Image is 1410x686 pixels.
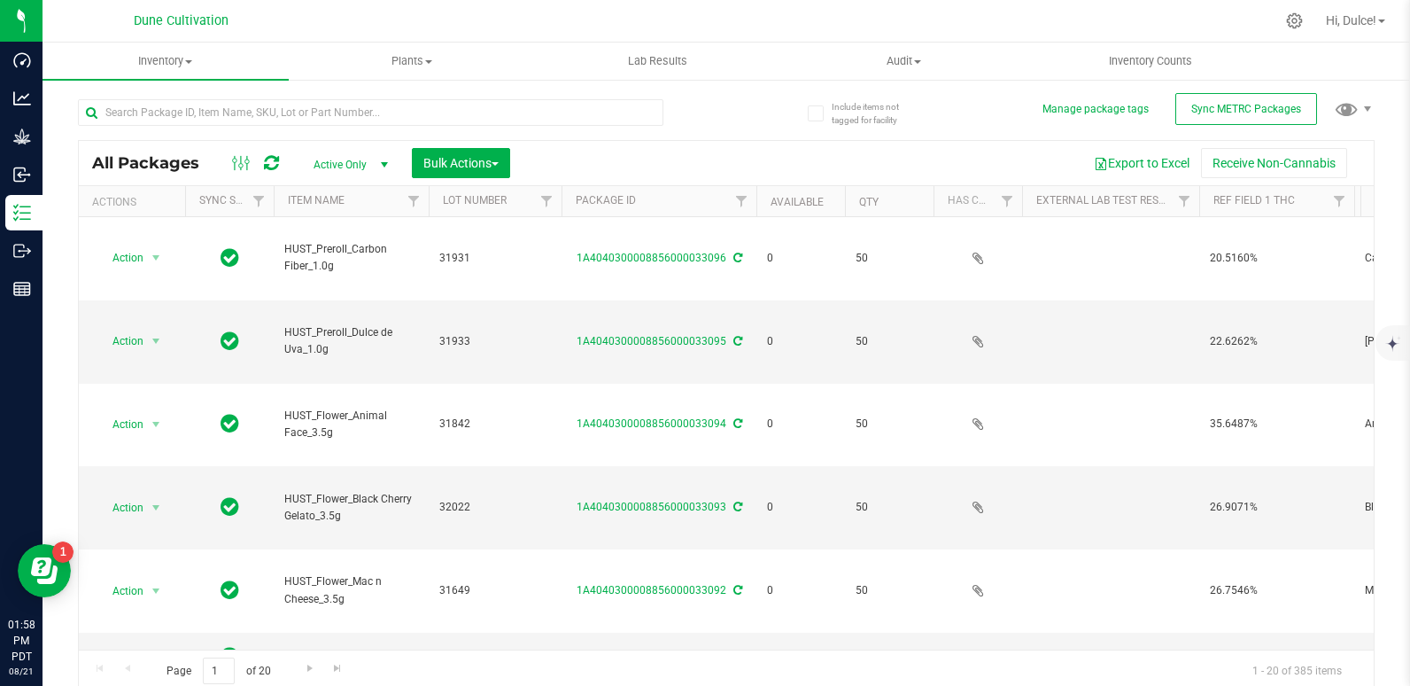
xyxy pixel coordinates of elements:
[284,324,418,358] span: HUST_Preroll_Dulce de Uva_1.0g
[13,166,31,183] inline-svg: Inbound
[1213,194,1295,207] a: Ref Field 1 THC
[134,13,229,28] span: Dune Cultivation
[439,499,551,516] span: 32022
[52,542,74,563] iframe: Resource center unread badge
[145,644,167,669] span: select
[771,196,824,208] a: Available
[13,90,31,107] inline-svg: Analytics
[577,417,726,430] a: 1A4040300008856000033094
[767,499,834,516] span: 0
[1191,103,1301,115] span: Sync METRC Packages
[1036,194,1175,207] a: External Lab Test Result
[1201,148,1347,178] button: Receive Non-Cannabis
[576,194,636,207] a: Package ID
[290,53,534,69] span: Plants
[1326,13,1376,27] span: Hi, Dulce!
[18,544,71,597] iframe: Resource center
[439,416,551,433] span: 31842
[221,495,239,519] span: In Sync
[145,412,167,437] span: select
[1042,102,1149,117] button: Manage package tags
[97,644,144,669] span: Action
[731,417,742,430] span: Sync from Compliance System
[412,148,510,178] button: Bulk Actions
[244,186,274,216] a: Filter
[1325,186,1354,216] a: Filter
[13,128,31,145] inline-svg: Grow
[151,658,285,685] span: Page of 20
[423,156,499,170] span: Bulk Actions
[934,186,1022,217] th: Has COA
[43,43,289,80] a: Inventory
[856,333,923,350] span: 50
[92,153,217,173] span: All Packages
[43,53,289,69] span: Inventory
[97,246,144,270] span: Action
[782,53,1027,69] span: Audit
[767,333,834,350] span: 0
[727,186,756,216] a: Filter
[781,43,1027,80] a: Audit
[1082,148,1201,178] button: Export to Excel
[97,329,144,354] span: Action
[535,43,781,80] a: Lab Results
[856,416,923,433] span: 50
[1238,658,1356,684] span: 1 - 20 of 385 items
[325,658,351,682] a: Go to the last page
[8,665,35,678] p: 08/21
[577,584,726,596] a: 1A4040300008856000033092
[97,495,144,520] span: Action
[767,582,834,599] span: 0
[439,582,551,599] span: 31649
[1210,333,1344,350] span: 22.6262%
[284,573,418,607] span: HUST_Flower_Mac n Cheese_3.5g
[604,53,711,69] span: Lab Results
[832,100,920,127] span: Include items not tagged for facility
[532,186,562,216] a: Filter
[13,51,31,69] inline-svg: Dashboard
[577,252,726,264] a: 1A4040300008856000033096
[439,250,551,267] span: 31931
[1210,499,1344,516] span: 26.9071%
[203,658,235,685] input: 1
[856,499,923,516] span: 50
[399,186,429,216] a: Filter
[731,501,742,513] span: Sync from Compliance System
[221,644,239,669] span: In Sync
[13,242,31,260] inline-svg: Outbound
[443,194,507,207] a: Lot Number
[856,582,923,599] span: 50
[145,579,167,604] span: select
[221,246,239,270] span: In Sync
[1085,53,1216,69] span: Inventory Counts
[284,491,418,525] span: HUST_Flower_Black Cherry Gelato_3.5g
[577,335,726,347] a: 1A4040300008856000033095
[92,196,178,208] div: Actions
[767,416,834,433] span: 0
[284,241,418,275] span: HUST_Preroll_Carbon Fiber_1.0g
[8,617,35,665] p: 01:58 PM PDT
[13,204,31,222] inline-svg: Inventory
[145,246,167,270] span: select
[1210,582,1344,599] span: 26.7546%
[1210,250,1344,267] span: 20.5160%
[859,196,879,208] a: Qty
[289,43,535,80] a: Plants
[767,250,834,267] span: 0
[731,335,742,347] span: Sync from Compliance System
[145,495,167,520] span: select
[13,280,31,298] inline-svg: Reports
[577,501,726,513] a: 1A4040300008856000033093
[1175,93,1317,125] button: Sync METRC Packages
[1283,12,1305,29] div: Manage settings
[288,194,345,207] a: Item Name
[221,578,239,603] span: In Sync
[439,333,551,350] span: 31933
[993,186,1022,216] a: Filter
[199,194,267,207] a: Sync Status
[297,658,322,682] a: Go to the next page
[145,329,167,354] span: select
[97,412,144,437] span: Action
[78,99,663,126] input: Search Package ID, Item Name, SKU, Lot or Part Number...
